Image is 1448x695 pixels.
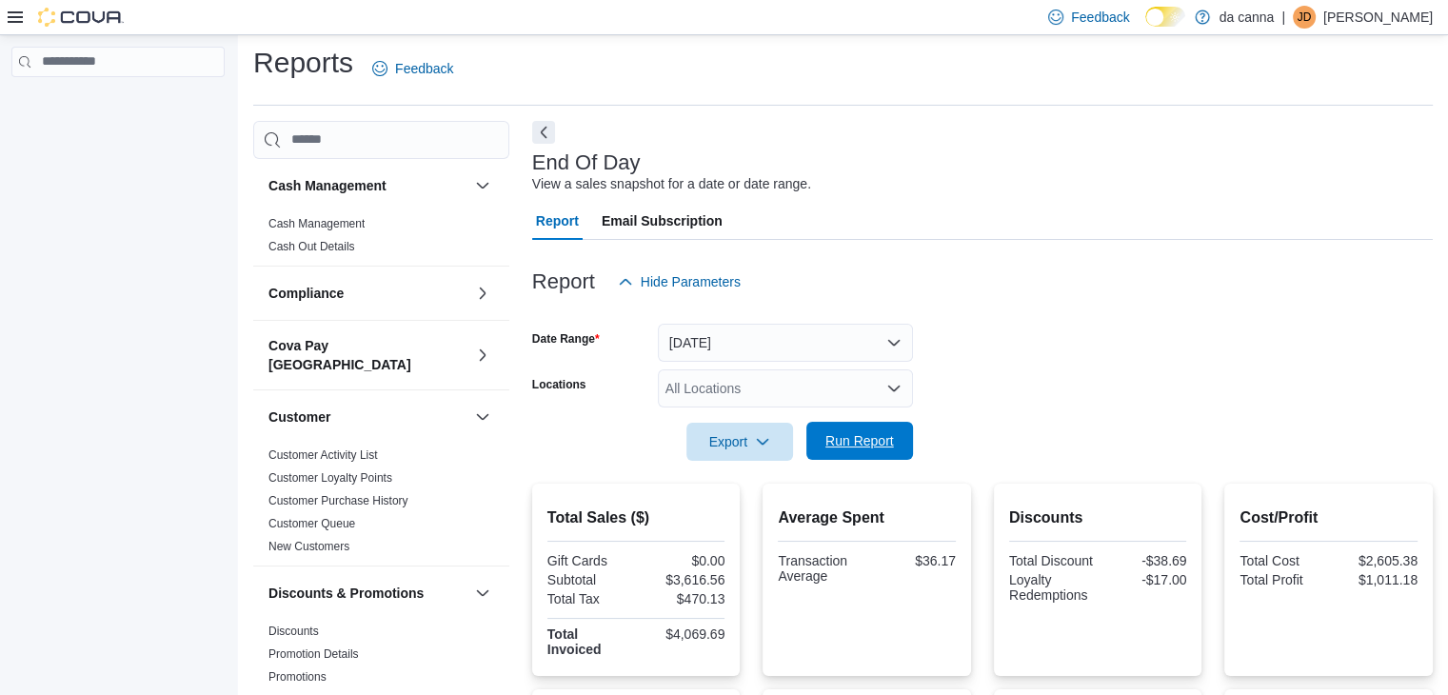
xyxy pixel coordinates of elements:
div: -$38.69 [1101,553,1186,568]
button: Cash Management [471,174,494,197]
div: $4,069.69 [640,626,724,642]
h3: Customer [268,407,330,427]
h3: Report [532,270,595,293]
h3: End Of Day [532,151,641,174]
div: Jp Ding [1293,6,1316,29]
div: Gift Cards [547,553,632,568]
span: Discounts [268,624,319,639]
div: Transaction Average [778,553,863,584]
div: Total Discount [1009,553,1094,568]
span: Cash Out Details [268,239,355,254]
h3: Compliance [268,284,344,303]
button: Compliance [471,282,494,305]
h2: Cost/Profit [1240,506,1418,529]
div: Customer [253,444,509,566]
div: $470.13 [640,591,724,606]
span: Dark Mode [1145,27,1146,28]
div: Loyalty Redemptions [1009,572,1094,603]
a: Cash Management [268,217,365,230]
strong: Total Invoiced [547,626,602,657]
button: Customer [268,407,467,427]
span: Promotion Details [268,646,359,662]
button: Discounts & Promotions [471,582,494,605]
span: Feedback [395,59,453,78]
button: Cash Management [268,176,467,195]
span: Customer Loyalty Points [268,470,392,486]
div: Total Tax [547,591,632,606]
span: Cash Management [268,216,365,231]
div: $3,616.56 [640,572,724,587]
div: $2,605.38 [1333,553,1418,568]
a: Cash Out Details [268,240,355,253]
div: Total Profit [1240,572,1324,587]
span: Report [536,202,579,240]
a: Customer Activity List [268,448,378,462]
span: Promotions [268,669,327,685]
button: [DATE] [658,324,913,362]
span: New Customers [268,539,349,554]
button: Run Report [806,422,913,460]
a: Customer Purchase History [268,494,408,507]
button: Cova Pay [GEOGRAPHIC_DATA] [471,344,494,367]
h3: Cash Management [268,176,387,195]
h3: Discounts & Promotions [268,584,424,603]
span: Export [698,423,782,461]
button: Hide Parameters [610,263,748,301]
nav: Complex example [11,81,225,127]
span: Hide Parameters [641,272,741,291]
span: Customer Activity List [268,447,378,463]
a: Customer Queue [268,517,355,530]
button: Cova Pay [GEOGRAPHIC_DATA] [268,336,467,374]
input: Dark Mode [1145,7,1185,27]
div: Total Cost [1240,553,1324,568]
div: View a sales snapshot for a date or date range. [532,174,811,194]
label: Locations [532,377,586,392]
h1: Reports [253,44,353,82]
a: Feedback [365,50,461,88]
h2: Total Sales ($) [547,506,725,529]
p: | [1281,6,1285,29]
p: da canna [1220,6,1275,29]
div: $36.17 [871,553,956,568]
img: Cova [38,8,124,27]
button: Compliance [268,284,467,303]
a: Promotions [268,670,327,684]
button: Customer [471,406,494,428]
div: $1,011.18 [1333,572,1418,587]
h2: Discounts [1009,506,1187,529]
a: Promotion Details [268,647,359,661]
span: Run Report [825,431,894,450]
span: Customer Purchase History [268,493,408,508]
span: Customer Queue [268,516,355,531]
div: Subtotal [547,572,632,587]
button: Export [686,423,793,461]
h2: Average Spent [778,506,956,529]
button: Next [532,121,555,144]
div: Cash Management [253,212,509,266]
label: Date Range [532,331,600,347]
button: Discounts & Promotions [268,584,467,603]
p: [PERSON_NAME] [1323,6,1433,29]
a: New Customers [268,540,349,553]
a: Discounts [268,625,319,638]
div: -$17.00 [1101,572,1186,587]
span: JD [1298,6,1312,29]
div: $0.00 [640,553,724,568]
button: Open list of options [886,381,902,396]
a: Customer Loyalty Points [268,471,392,485]
span: Email Subscription [602,202,723,240]
span: Feedback [1071,8,1129,27]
